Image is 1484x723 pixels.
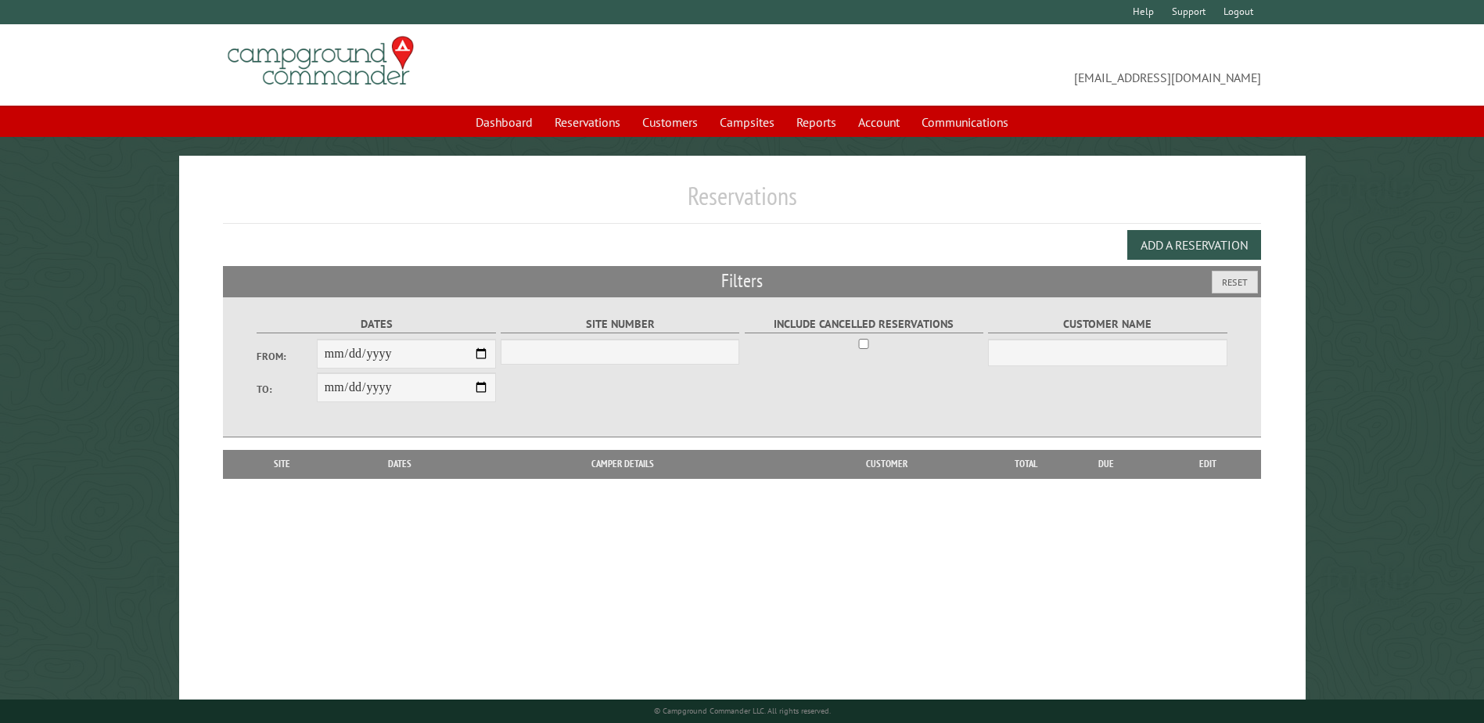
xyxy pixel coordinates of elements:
[466,107,542,137] a: Dashboard
[257,382,316,397] label: To:
[778,450,994,478] th: Customer
[849,107,909,137] a: Account
[710,107,784,137] a: Campsites
[912,107,1018,137] a: Communications
[742,43,1261,87] span: [EMAIL_ADDRESS][DOMAIN_NAME]
[231,450,332,478] th: Site
[994,450,1057,478] th: Total
[1057,450,1155,478] th: Due
[223,181,1260,224] h1: Reservations
[1155,450,1261,478] th: Edit
[333,450,467,478] th: Dates
[633,107,707,137] a: Customers
[501,315,739,333] label: Site Number
[257,349,316,364] label: From:
[654,706,831,716] small: © Campground Commander LLC. All rights reserved.
[1212,271,1258,293] button: Reset
[988,315,1227,333] label: Customer Name
[787,107,846,137] a: Reports
[545,107,630,137] a: Reservations
[1127,230,1261,260] button: Add a Reservation
[257,315,495,333] label: Dates
[223,266,1260,296] h2: Filters
[467,450,778,478] th: Camper Details
[745,315,983,333] label: Include Cancelled Reservations
[223,31,419,92] img: Campground Commander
